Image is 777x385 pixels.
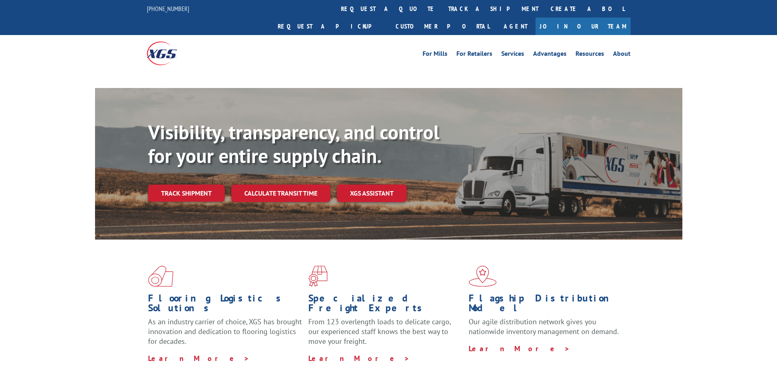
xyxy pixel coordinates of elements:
a: Resources [576,51,604,59]
a: Customer Portal [390,18,496,35]
a: Services [501,51,524,59]
a: [PHONE_NUMBER] [147,4,189,13]
img: xgs-icon-focused-on-flooring-red [308,266,328,287]
a: Advantages [533,51,567,59]
a: Join Our Team [536,18,631,35]
a: About [613,51,631,59]
a: Track shipment [148,185,225,202]
a: For Retailers [456,51,492,59]
a: Agent [496,18,536,35]
img: xgs-icon-flagship-distribution-model-red [469,266,497,287]
a: Learn More > [148,354,250,363]
a: Learn More > [469,344,570,353]
a: For Mills [423,51,447,59]
p: From 123 overlength loads to delicate cargo, our experienced staff knows the best way to move you... [308,317,463,353]
h1: Flooring Logistics Solutions [148,293,302,317]
a: Request a pickup [272,18,390,35]
img: xgs-icon-total-supply-chain-intelligence-red [148,266,173,287]
a: XGS ASSISTANT [337,185,407,202]
a: Calculate transit time [231,185,330,202]
span: As an industry carrier of choice, XGS has brought innovation and dedication to flooring logistics... [148,317,302,346]
b: Visibility, transparency, and control for your entire supply chain. [148,119,439,168]
h1: Specialized Freight Experts [308,293,463,317]
span: Our agile distribution network gives you nationwide inventory management on demand. [469,317,619,336]
h1: Flagship Distribution Model [469,293,623,317]
a: Learn More > [308,354,410,363]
